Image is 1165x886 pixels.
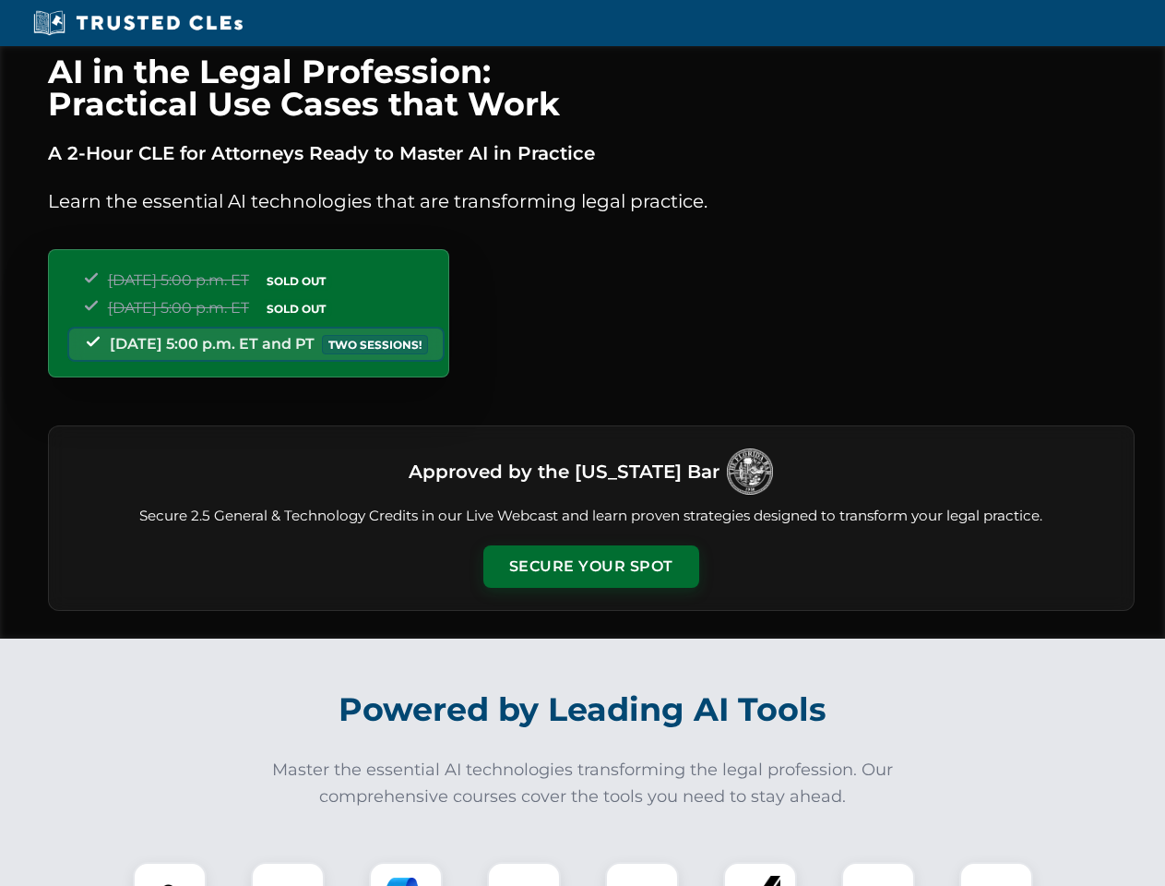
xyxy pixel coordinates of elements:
p: Master the essential AI technologies transforming the legal profession. Our comprehensive courses... [260,757,906,810]
img: Trusted CLEs [28,9,248,37]
span: [DATE] 5:00 p.m. ET [108,299,249,317]
h2: Powered by Leading AI Tools [72,677,1094,742]
img: Logo [727,449,773,495]
h3: Approved by the [US_STATE] Bar [409,455,719,488]
span: SOLD OUT [260,271,332,291]
span: [DATE] 5:00 p.m. ET [108,271,249,289]
span: SOLD OUT [260,299,332,318]
p: Secure 2.5 General & Technology Credits in our Live Webcast and learn proven strategies designed ... [71,506,1112,527]
button: Secure Your Spot [483,545,699,588]
p: A 2-Hour CLE for Attorneys Ready to Master AI in Practice [48,138,1135,168]
h1: AI in the Legal Profession: Practical Use Cases that Work [48,55,1135,120]
p: Learn the essential AI technologies that are transforming legal practice. [48,186,1135,216]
